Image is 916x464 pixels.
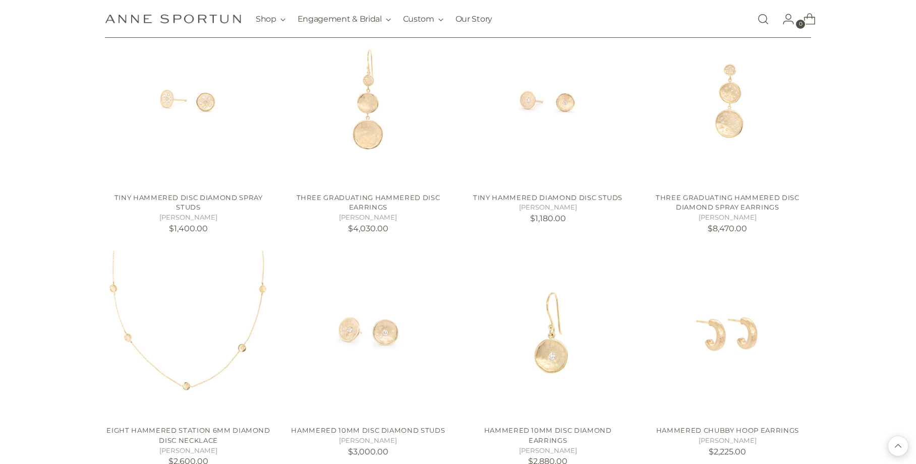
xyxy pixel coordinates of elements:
[105,213,272,223] h5: [PERSON_NAME]
[795,9,816,29] a: Open cart modal
[888,436,908,456] button: Back to top
[348,447,388,456] span: $3,000.00
[656,426,799,434] a: Hammered Chubby Hoop Earrings
[403,8,443,30] button: Custom
[644,251,811,418] a: Hammered Chubby Hoop Earrings
[473,193,622,202] a: Tiny Hammered Diamond Disc Studs
[115,193,263,212] a: Tiny Hammered Disc Diamond Spray Studs
[297,193,440,212] a: Three Graduating Hammered Disc Earrings
[105,251,272,418] a: Eight Hammered Station 6mm Diamond Disc Necklace
[796,20,805,29] span: 0
[284,213,451,223] h5: [PERSON_NAME]
[656,193,799,212] a: Three Graduating Hammered Disc Diamond Spray Earrings
[465,251,632,418] a: Hammered 10mm Disc Diamond Earrings
[644,436,811,446] h5: [PERSON_NAME]
[348,224,388,233] span: $4,030.00
[284,436,451,446] h5: [PERSON_NAME]
[105,446,272,456] h5: [PERSON_NAME]
[105,18,272,184] a: Tiny Hammered Disc Diamond Spray Studs
[169,224,208,233] span: $1,400.00
[455,8,492,30] a: Our Story
[291,426,445,434] a: Hammered 10mm Disc Diamond Studs
[284,251,451,418] a: Hammered 10mm Disc Diamond Studs
[753,9,773,29] a: Open search modal
[465,203,632,213] h5: [PERSON_NAME]
[530,214,566,223] span: $1,180.00
[298,8,391,30] button: Engagement & Bridal
[644,18,811,184] a: Three Graduating Hammered Disc Diamond Spray Earrings
[284,18,451,184] a: Three Graduating Hammered Disc Earrings
[106,426,270,444] a: Eight Hammered Station 6mm Diamond Disc Necklace
[709,447,746,456] span: $2,225.00
[465,18,632,184] a: Tiny Hammered Diamond Disc Studs
[774,9,794,29] a: Go to the account page
[256,8,285,30] button: Shop
[484,426,612,444] a: Hammered 10mm Disc Diamond Earrings
[105,14,241,24] a: Anne Sportun Fine Jewellery
[644,213,811,223] h5: [PERSON_NAME]
[465,446,632,456] h5: [PERSON_NAME]
[708,224,747,233] span: $8,470.00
